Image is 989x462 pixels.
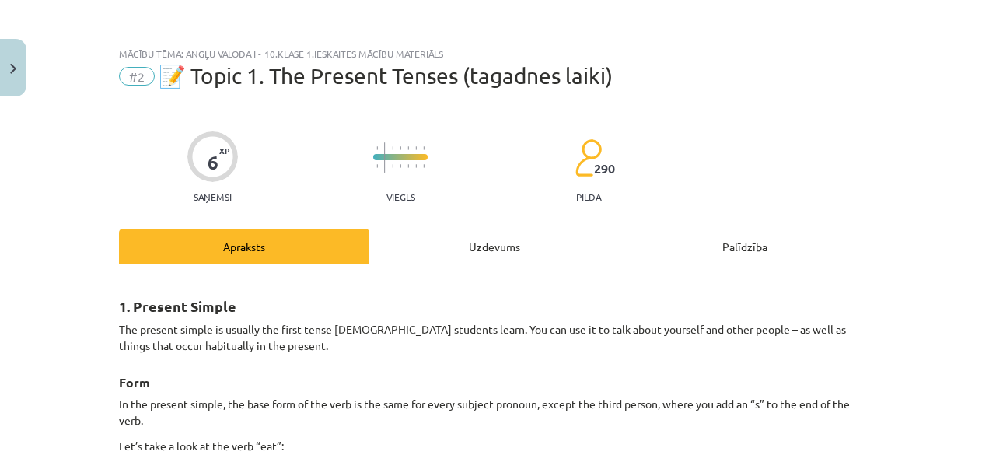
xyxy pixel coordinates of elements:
[119,374,150,390] strong: Form
[594,162,615,176] span: 290
[119,396,870,429] p: In the present simple, the base form of the verb is the same for every subject pronoun, except th...
[423,146,425,150] img: icon-short-line-57e1e144782c952c97e751825c79c345078a6d821885a25fce030b3d8c18986b.svg
[219,146,229,155] span: XP
[407,164,409,168] img: icon-short-line-57e1e144782c952c97e751825c79c345078a6d821885a25fce030b3d8c18986b.svg
[575,138,602,177] img: students-c634bb4e5e11cddfef0936a35e636f08e4e9abd3cc4e673bd6f9a4125e45ecb1.svg
[400,146,401,150] img: icon-short-line-57e1e144782c952c97e751825c79c345078a6d821885a25fce030b3d8c18986b.svg
[376,146,378,150] img: icon-short-line-57e1e144782c952c97e751825c79c345078a6d821885a25fce030b3d8c18986b.svg
[423,164,425,168] img: icon-short-line-57e1e144782c952c97e751825c79c345078a6d821885a25fce030b3d8c18986b.svg
[187,191,238,202] p: Saņemsi
[384,142,386,173] img: icon-long-line-d9ea69661e0d244f92f715978eff75569469978d946b2353a9bb055b3ed8787d.svg
[386,191,415,202] p: Viegls
[159,63,613,89] span: 📝 Topic 1. The Present Tenses (tagadnes laiki)
[407,146,409,150] img: icon-short-line-57e1e144782c952c97e751825c79c345078a6d821885a25fce030b3d8c18986b.svg
[119,67,155,86] span: #2
[392,146,393,150] img: icon-short-line-57e1e144782c952c97e751825c79c345078a6d821885a25fce030b3d8c18986b.svg
[576,191,601,202] p: pilda
[620,229,870,264] div: Palīdzība
[119,438,870,454] p: Let’s take a look at the verb “eat”:
[376,164,378,168] img: icon-short-line-57e1e144782c952c97e751825c79c345078a6d821885a25fce030b3d8c18986b.svg
[208,152,218,173] div: 6
[400,164,401,168] img: icon-short-line-57e1e144782c952c97e751825c79c345078a6d821885a25fce030b3d8c18986b.svg
[119,229,369,264] div: Apraksts
[119,48,870,59] div: Mācību tēma: Angļu valoda i - 10.klase 1.ieskaites mācību materiāls
[369,229,620,264] div: Uzdevums
[415,164,417,168] img: icon-short-line-57e1e144782c952c97e751825c79c345078a6d821885a25fce030b3d8c18986b.svg
[119,297,236,315] strong: 1. Present Simple
[119,321,870,354] p: The present simple is usually the first tense [DEMOGRAPHIC_DATA] students learn. You can use it t...
[392,164,393,168] img: icon-short-line-57e1e144782c952c97e751825c79c345078a6d821885a25fce030b3d8c18986b.svg
[10,64,16,74] img: icon-close-lesson-0947bae3869378f0d4975bcd49f059093ad1ed9edebbc8119c70593378902aed.svg
[415,146,417,150] img: icon-short-line-57e1e144782c952c97e751825c79c345078a6d821885a25fce030b3d8c18986b.svg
